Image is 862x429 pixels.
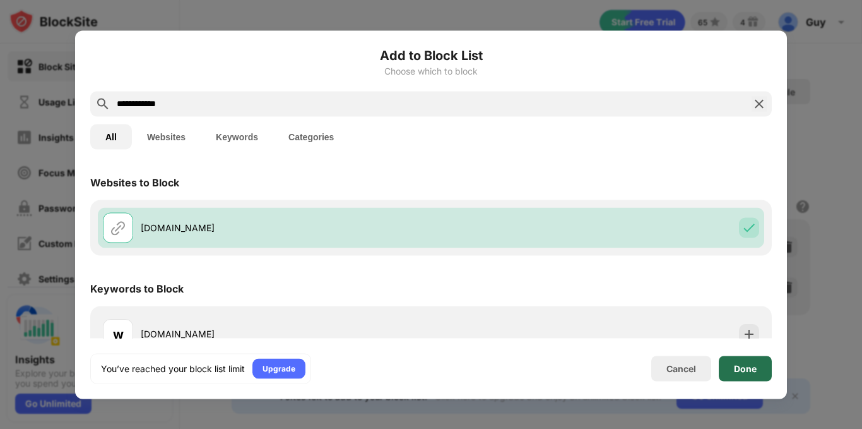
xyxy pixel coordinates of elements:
[90,124,132,149] button: All
[141,327,431,341] div: [DOMAIN_NAME]
[90,176,179,188] div: Websites to Block
[110,220,126,235] img: url.svg
[141,221,431,234] div: [DOMAIN_NAME]
[263,362,295,375] div: Upgrade
[752,96,767,111] img: search-close
[101,362,245,375] div: You’ve reached your block list limit
[95,96,110,111] img: search.svg
[734,363,757,373] div: Done
[273,124,349,149] button: Categories
[90,66,772,76] div: Choose which to block
[132,124,201,149] button: Websites
[201,124,273,149] button: Keywords
[666,363,696,374] div: Cancel
[90,282,184,294] div: Keywords to Block
[113,324,124,343] div: w
[90,45,772,64] h6: Add to Block List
